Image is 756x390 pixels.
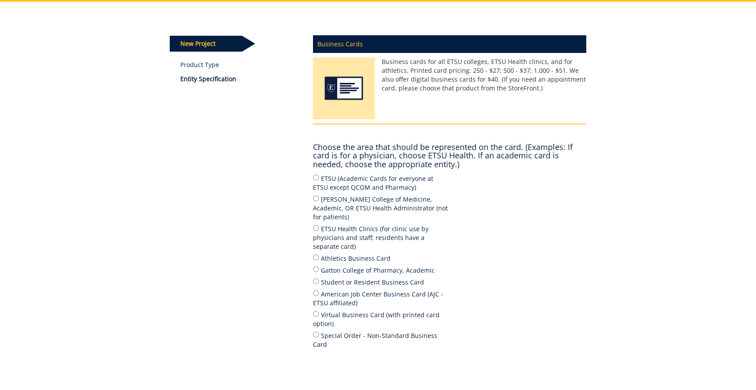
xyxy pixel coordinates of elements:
label: Student or Resident Business Card [313,277,450,287]
label: [PERSON_NAME] College of Medicine, Academic, OR ETSU Health Administrator (not for patients) [313,194,450,221]
input: Special Order - Non-Standard Business Card [313,332,319,337]
img: Business Cards [313,57,375,124]
label: Special Order - Non-Standard Business Card [313,330,450,349]
label: American Job Center Business Card (AJC - ETSU affiliated) [313,289,450,307]
input: [PERSON_NAME] College of Medicine, Academic, OR ETSU Health Administrator (not for patients) [313,195,319,201]
input: ETSU (Academic Cards for everyone at ETSU except QCOM and Pharmacy) [313,175,319,180]
input: ETSU Health Clinics (for clinic use by physicians and staff; residents have a separate card) [313,225,319,231]
p: Business Cards [313,35,586,53]
label: ETSU (Academic Cards for everyone at ETSU except QCOM and Pharmacy) [313,173,450,192]
input: Student or Resident Business Card [313,278,319,284]
label: Athletics Business Card [313,253,450,263]
p: Business cards for all ETSU colleges, ETSU Health clinics, and for athletics. Printed card pricin... [313,57,586,93]
p: New Project [170,36,242,52]
a: Product Type [180,60,300,69]
label: ETSU Health Clinics (for clinic use by physicians and staff; residents have a separate card) [313,224,450,251]
label: Virtual Business Card (with printed card option) [313,310,450,328]
label: Gatton College of Pharmacy, Academic [313,265,450,275]
input: Gatton College of Pharmacy, Academic [313,266,319,272]
input: Athletics Business Card [313,255,319,260]
input: American Job Center Business Card (AJC - ETSU affiliated) [313,290,319,296]
h4: Choose the area that should be represented on the card. (Examples: If card is for a physician, ch... [313,143,586,169]
input: Virtual Business Card (with printed card option) [313,311,319,317]
p: Entity Specification [180,75,300,83]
